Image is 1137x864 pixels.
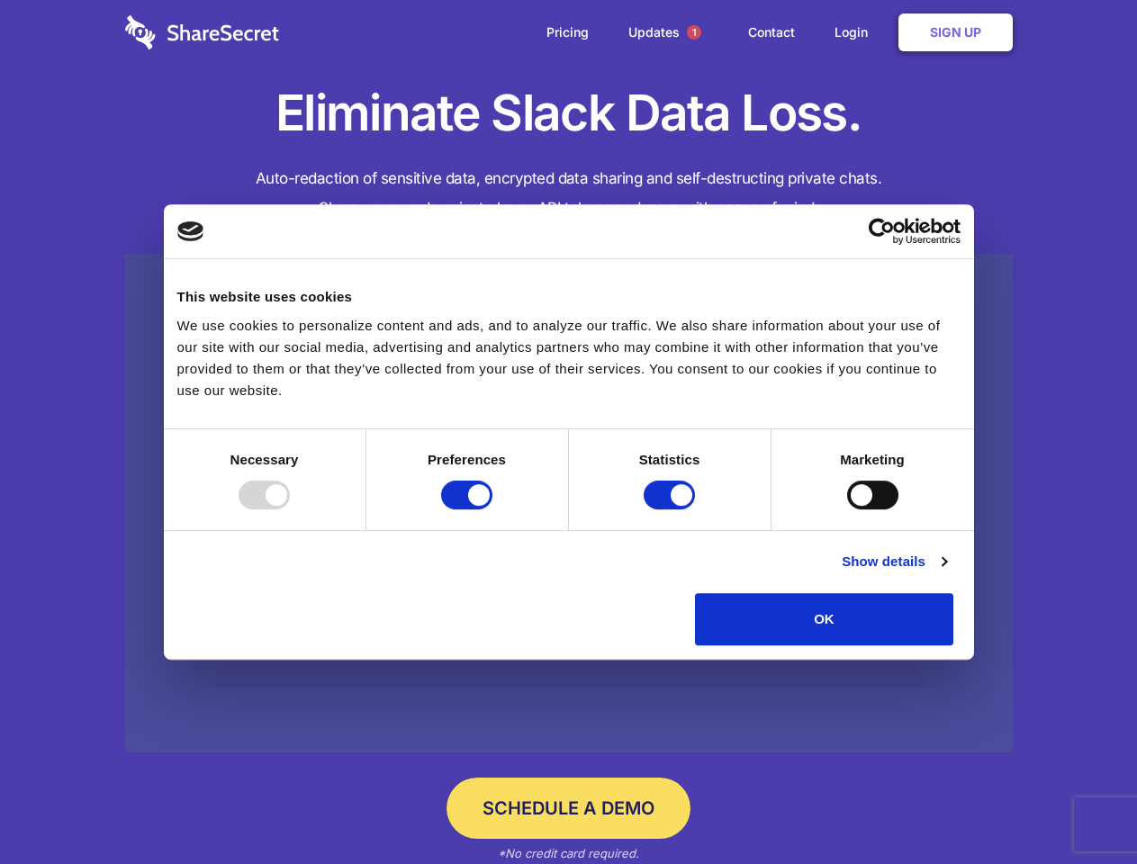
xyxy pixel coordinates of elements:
a: Contact [730,4,813,60]
h1: Eliminate Slack Data Loss. [125,81,1013,146]
a: Login [817,4,895,60]
button: OK [695,593,953,645]
img: logo [177,221,204,241]
a: Show details [842,551,946,572]
a: Usercentrics Cookiebot - opens in a new window [803,218,961,245]
strong: Necessary [230,452,299,467]
a: Pricing [528,4,607,60]
span: 1 [687,25,701,40]
a: Sign Up [898,13,1013,51]
strong: Statistics [639,452,700,467]
div: We use cookies to personalize content and ads, and to analyze our traffic. We also share informat... [177,315,961,401]
strong: Marketing [840,452,905,467]
a: Wistia video thumbnail [125,254,1013,753]
em: *No credit card required. [498,846,639,860]
a: Schedule a Demo [447,778,690,839]
h4: Auto-redaction of sensitive data, encrypted data sharing and self-destructing private chats. Shar... [125,164,1013,223]
strong: Preferences [428,452,506,467]
div: This website uses cookies [177,286,961,308]
img: logo-wordmark-white-trans-d4663122ce5f474addd5e946df7df03e33cb6a1c49d2221995e7729f52c070b2.svg [125,15,279,49]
